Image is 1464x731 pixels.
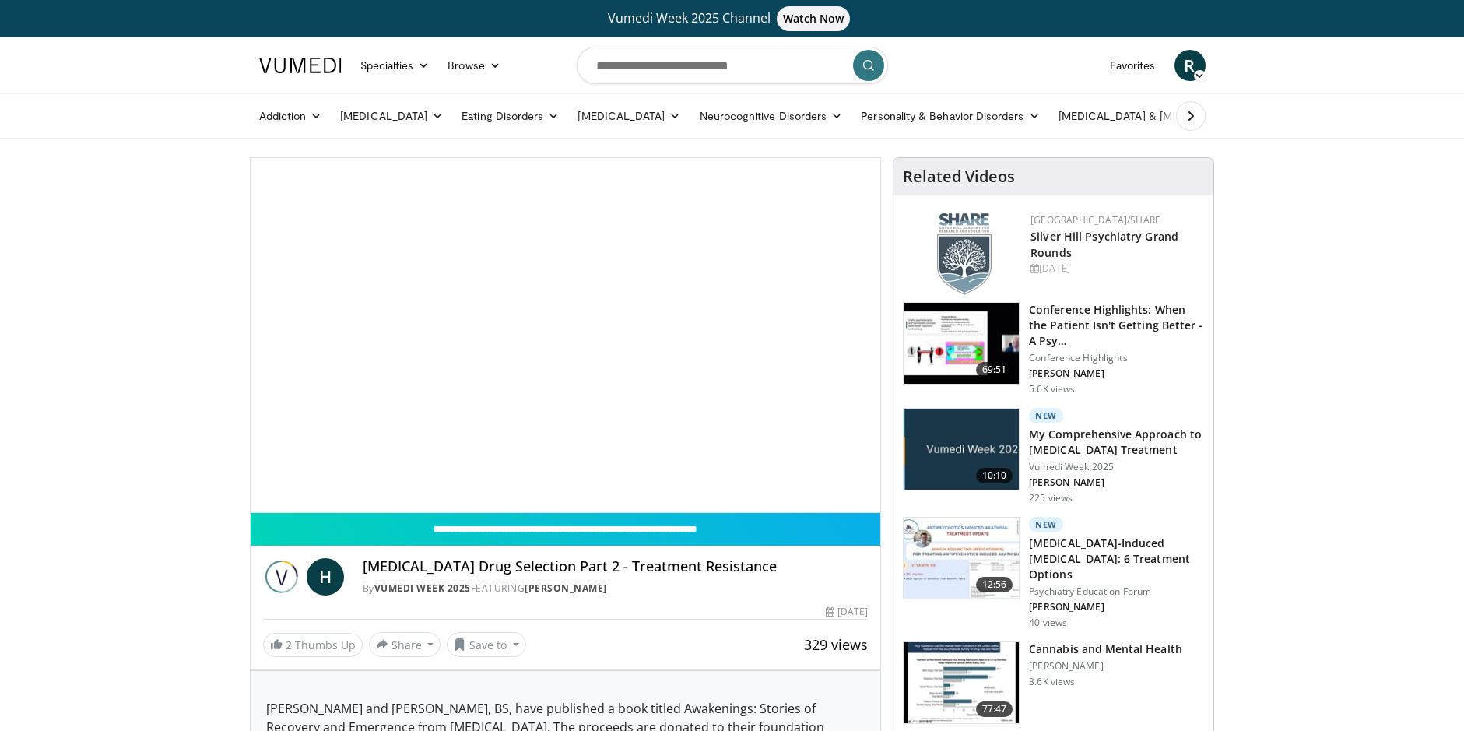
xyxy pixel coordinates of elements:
p: 40 views [1029,617,1067,629]
span: 69:51 [976,362,1013,378]
a: Vumedi Week 2025 [374,582,471,595]
a: 69:51 Conference Highlights: When the Patient Isn't Getting Better - A Psy… Conference Highlights... [903,302,1204,395]
span: 10:10 [976,468,1013,483]
p: [PERSON_NAME] [1029,367,1204,380]
a: 77:47 Cannabis and Mental Health [PERSON_NAME] 3.6K views [903,641,1204,724]
a: 10:10 New My Comprehensive Approach to [MEDICAL_DATA] Treatment Vumedi Week 2025 [PERSON_NAME] 22... [903,408,1204,504]
p: 225 views [1029,492,1073,504]
a: [MEDICAL_DATA] [331,100,452,132]
h3: Cannabis and Mental Health [1029,641,1182,657]
p: [PERSON_NAME] [1029,476,1204,489]
p: [PERSON_NAME] [1029,660,1182,673]
button: Save to [447,632,526,657]
img: f8aaeb6d-318f-4fcf-bd1d-54ce21f29e87.png.150x105_q85_autocrop_double_scale_upscale_version-0.2.png [937,213,992,295]
img: 4362ec9e-0993-4580-bfd4-8e18d57e1d49.150x105_q85_crop-smart_upscale.jpg [904,303,1019,384]
p: New [1029,517,1063,532]
a: R [1174,50,1206,81]
a: Neurocognitive Disorders [690,100,852,132]
p: [PERSON_NAME] [1029,601,1204,613]
button: Share [369,632,441,657]
img: ae1082c4-cc90-4cd6-aa10-009092bfa42a.jpg.150x105_q85_crop-smart_upscale.jpg [904,409,1019,490]
a: [MEDICAL_DATA] [568,100,690,132]
h3: [MEDICAL_DATA]-Induced [MEDICAL_DATA]: 6 Treatment Options [1029,536,1204,582]
a: 2 Thumbs Up [263,633,363,657]
a: Silver Hill Psychiatry Grand Rounds [1030,229,1178,260]
a: Favorites [1101,50,1165,81]
a: H [307,558,344,596]
p: 3.6K views [1029,676,1075,688]
h3: Conference Highlights: When the Patient Isn't Getting Better - A Psy… [1029,302,1204,349]
h4: Related Videos [903,167,1015,186]
a: [PERSON_NAME] [525,582,607,595]
a: Browse [438,50,510,81]
a: Vumedi Week 2025 ChannelWatch Now [262,6,1203,31]
div: By FEATURING [363,582,869,596]
span: 77:47 [976,701,1013,717]
input: Search topics, interventions [577,47,888,84]
a: [MEDICAL_DATA] & [MEDICAL_DATA] [1049,100,1272,132]
div: [DATE] [1030,262,1201,276]
span: Watch Now [777,6,851,31]
a: Specialties [351,50,439,81]
img: Vumedi Week 2025 [263,558,300,596]
h3: My Comprehensive Approach to [MEDICAL_DATA] Treatment [1029,427,1204,458]
a: Eating Disorders [452,100,568,132]
p: Conference Highlights [1029,352,1204,364]
img: 0e991599-1ace-4004-98d5-e0b39d86eda7.150x105_q85_crop-smart_upscale.jpg [904,642,1019,723]
h4: [MEDICAL_DATA] Drug Selection Part 2 - Treatment Resistance [363,558,869,575]
p: Psychiatry Education Forum [1029,585,1204,598]
span: 12:56 [976,577,1013,592]
a: Addiction [250,100,332,132]
div: [DATE] [826,605,868,619]
a: [GEOGRAPHIC_DATA]/SHARE [1030,213,1160,227]
p: Vumedi Week 2025 [1029,461,1204,473]
img: acc69c91-7912-4bad-b845-5f898388c7b9.150x105_q85_crop-smart_upscale.jpg [904,518,1019,599]
video-js: Video Player [251,158,881,513]
p: New [1029,408,1063,423]
p: 5.6K views [1029,383,1075,395]
a: 12:56 New [MEDICAL_DATA]-Induced [MEDICAL_DATA]: 6 Treatment Options Psychiatry Education Forum [... [903,517,1204,629]
span: 329 views [804,635,868,654]
img: VuMedi Logo [259,58,342,73]
span: 2 [286,638,292,652]
a: Personality & Behavior Disorders [851,100,1048,132]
